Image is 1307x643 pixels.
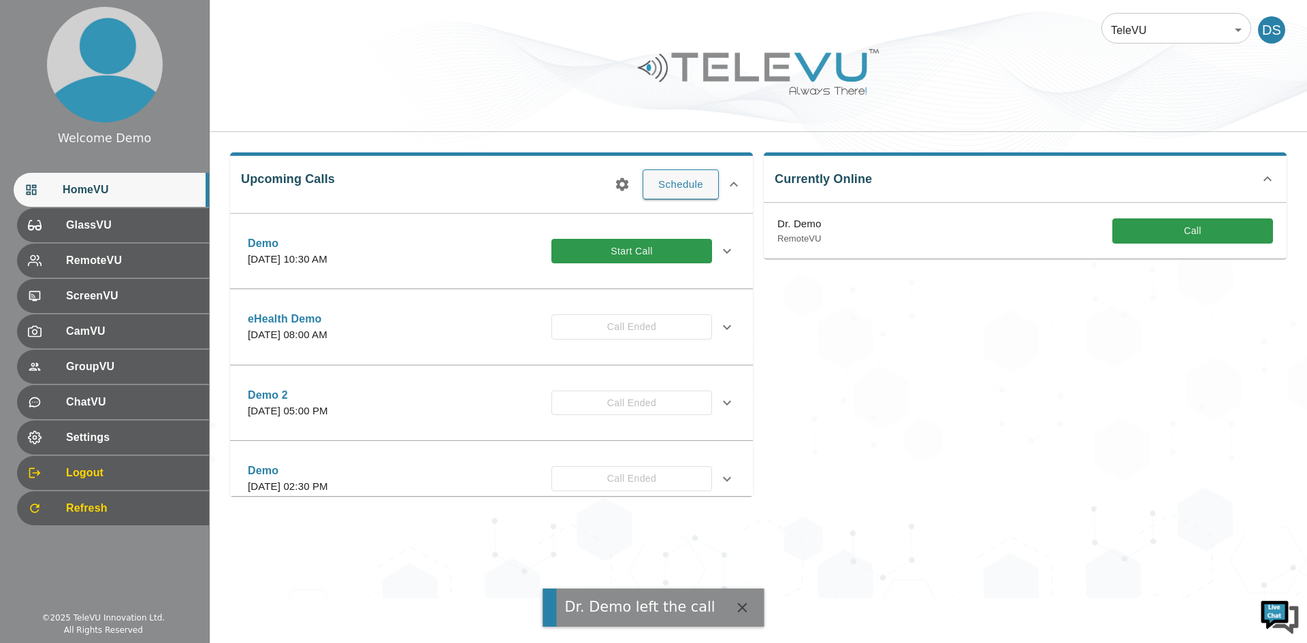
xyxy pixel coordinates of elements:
p: [DATE] 10:30 AM [248,252,327,267]
button: Schedule [643,169,719,199]
div: Demo[DATE] 02:30 PMCall Ended [237,455,746,503]
span: GlassVU [66,217,198,233]
button: Call [1112,218,1273,244]
button: Start Call [551,239,712,264]
div: TeleVU [1101,11,1251,49]
span: ScreenVU [66,288,198,304]
div: DS [1258,16,1285,44]
p: [DATE] 08:00 AM [248,327,327,343]
span: GroupVU [66,359,198,375]
span: Settings [66,429,198,446]
div: © 2025 TeleVU Innovation Ltd. [42,612,165,624]
div: ScreenVU [17,279,209,313]
div: RemoteVU [17,244,209,278]
div: HomeVU [14,173,209,207]
p: Demo [248,463,328,479]
span: HomeVU [63,182,198,198]
p: eHealth Demo [248,311,327,327]
div: Demo 2[DATE] 05:00 PMCall Ended [237,379,746,427]
p: Demo 2 [248,387,328,403]
div: Logout [17,456,209,490]
p: Demo [248,235,327,252]
span: Refresh [66,500,198,516]
p: [DATE] 05:00 PM [248,403,328,419]
img: Chat Widget [1259,595,1300,636]
div: All Rights Reserved [64,624,143,636]
p: Dr. Demo [777,216,822,232]
div: Demo[DATE] 10:30 AMStart Call [237,227,746,276]
img: profile.png [47,7,163,122]
span: Logout [66,465,198,481]
span: RemoteVU [66,252,198,269]
p: RemoteVU [777,232,822,246]
span: CamVU [66,323,198,340]
div: ChatVU [17,385,209,419]
div: CamVU [17,314,209,348]
img: Logo [636,44,881,100]
div: Welcome Demo [58,129,152,147]
div: Refresh [17,491,209,525]
div: GlassVU [17,208,209,242]
div: eHealth Demo[DATE] 08:00 AMCall Ended [237,303,746,351]
div: GroupVU [17,350,209,384]
div: Dr. Demo left the call [564,597,715,618]
p: [DATE] 02:30 PM [248,479,328,495]
div: Settings [17,421,209,455]
span: ChatVU [66,394,198,410]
